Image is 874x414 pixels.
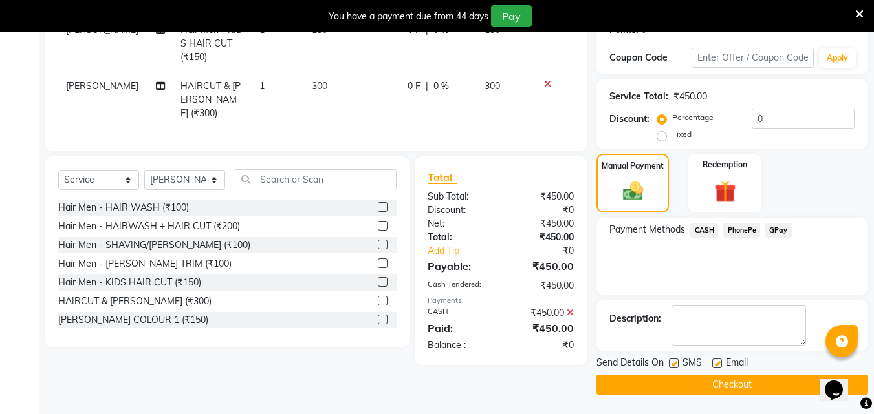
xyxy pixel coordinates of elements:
[617,180,650,203] img: _cash.svg
[485,80,500,92] span: 300
[501,320,584,336] div: ₹450.00
[672,112,714,123] label: Percentage
[433,79,449,93] span: 0 %
[259,80,265,92] span: 1
[723,223,760,238] span: PhonePe
[329,10,488,23] div: You have a payment due from 44 days
[708,178,743,205] img: _gift.svg
[609,312,661,326] div: Description:
[418,244,514,258] a: Add Tip
[491,5,532,27] button: Pay
[418,258,501,274] div: Payable:
[418,279,501,293] div: Cash Tendered:
[501,231,584,244] div: ₹450.00
[609,51,691,65] div: Coupon Code
[596,356,664,372] span: Send Details On
[418,190,501,203] div: Sub Total:
[609,90,668,103] div: Service Total:
[765,223,792,238] span: GPay
[672,129,692,140] label: Fixed
[819,48,856,68] button: Apply
[501,338,584,352] div: ₹0
[609,112,650,126] div: Discount:
[418,338,501,352] div: Balance :
[501,279,584,293] div: ₹450.00
[692,48,814,68] input: Enter Offer / Coupon Code
[58,257,232,271] div: Hair Men - [PERSON_NAME] TRIM (₹100)
[66,80,138,92] span: [PERSON_NAME]
[58,295,212,308] div: HAIRCUT & [PERSON_NAME] (₹300)
[501,217,584,231] div: ₹450.00
[683,356,702,372] span: SMS
[408,79,421,93] span: 0 F
[180,80,241,119] span: HAIRCUT & [PERSON_NAME] (₹300)
[418,231,501,244] div: Total:
[703,159,747,171] label: Redemption
[501,190,584,203] div: ₹450.00
[726,356,748,372] span: Email
[609,223,685,236] span: Payment Methods
[501,258,584,274] div: ₹450.00
[673,90,707,103] div: ₹450.00
[501,203,584,217] div: ₹0
[312,80,327,92] span: 300
[58,313,208,327] div: [PERSON_NAME] COLOUR 1 (₹150)
[58,276,201,289] div: Hair Men - KIDS HAIR CUT (₹150)
[418,203,501,217] div: Discount:
[515,244,584,258] div: ₹0
[602,160,664,172] label: Manual Payment
[596,375,868,395] button: Checkout
[428,295,574,306] div: Payments
[180,24,243,63] span: Hair Men - KIDS HAIR CUT (₹150)
[235,169,397,189] input: Search or Scan
[501,306,584,320] div: ₹450.00
[58,201,189,214] div: Hair Men - HAIR WASH (₹100)
[690,223,718,238] span: CASH
[418,320,501,336] div: Paid:
[58,238,250,252] div: Hair Men - SHAVING/[PERSON_NAME] (₹100)
[418,217,501,231] div: Net:
[426,79,428,93] span: |
[418,306,501,320] div: CASH
[58,220,240,233] div: Hair Men - HAIRWASH + HAIR CUT (₹200)
[820,362,861,401] iframe: chat widget
[428,171,457,184] span: Total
